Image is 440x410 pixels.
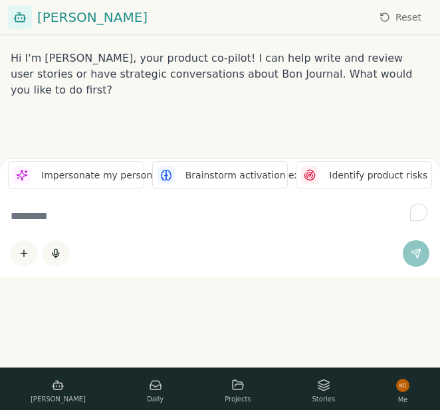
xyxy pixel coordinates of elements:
[398,395,408,405] span: Me
[225,394,251,405] span: Projects
[147,394,164,405] span: Daily
[396,379,409,392] img: profile
[391,374,415,410] button: Me
[31,394,86,405] span: [PERSON_NAME]
[219,374,256,410] a: Projects
[25,374,91,410] a: [PERSON_NAME]
[142,374,169,410] a: Daily
[312,394,336,405] span: Stories
[307,374,341,410] a: Stories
